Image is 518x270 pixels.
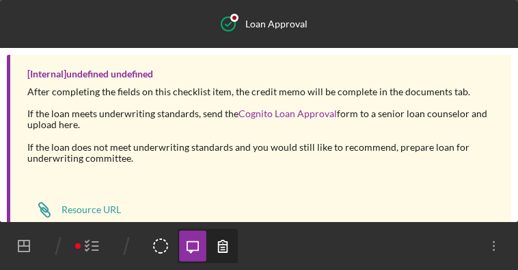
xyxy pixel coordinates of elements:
[27,86,497,97] div: After completing the fields on this checklist item, the credit memo will be complete in the docum...
[27,69,153,79] div: [Internal] undefined undefined
[27,142,497,164] div: If the loan does not meet underwriting standards and you would still like to recommend, prepare l...
[238,108,337,119] a: Cognito Loan Approval
[62,204,121,215] div: Resource URL
[245,19,308,29] div: Loan Approval
[27,196,121,223] a: Resource URL
[27,108,497,130] div: If the loan meets underwriting standards, send the form to a senior loan counselor and upload here.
